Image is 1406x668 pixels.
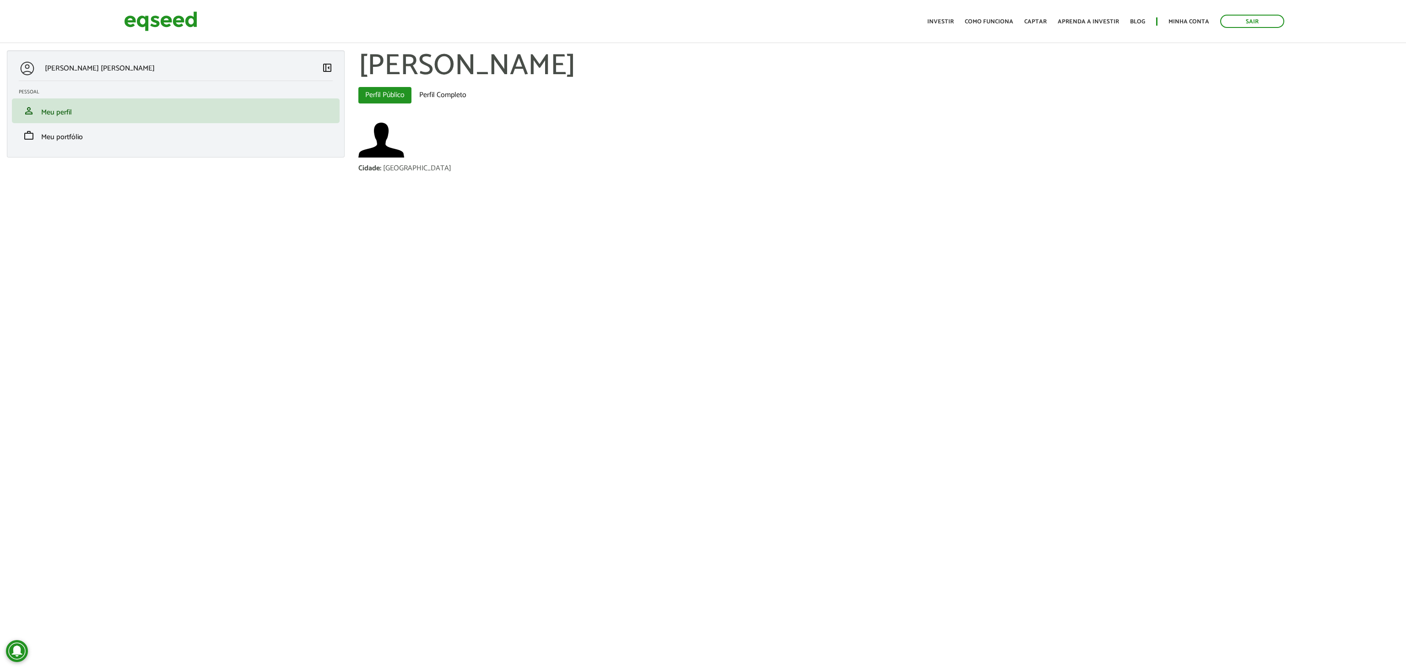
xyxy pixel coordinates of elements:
span: left_panel_close [322,62,333,73]
span: person [23,105,34,116]
a: personMeu perfil [19,105,333,116]
a: Perfil Completo [412,87,473,103]
div: [GEOGRAPHIC_DATA] [383,165,451,172]
a: workMeu portfólio [19,130,333,141]
div: Cidade [358,165,383,172]
a: Captar [1024,19,1047,25]
a: Aprenda a investir [1058,19,1119,25]
a: Como funciona [965,19,1013,25]
a: Minha conta [1168,19,1209,25]
h1: [PERSON_NAME] [358,50,1399,82]
a: Blog [1130,19,1145,25]
p: [PERSON_NAME] [PERSON_NAME] [45,64,155,73]
li: Meu perfil [12,98,340,123]
img: EqSeed [124,9,197,33]
span: work [23,130,34,141]
a: Ver perfil do usuário. [358,117,404,163]
span: Meu perfil [41,106,72,119]
li: Meu portfólio [12,123,340,148]
a: Perfil Público [358,87,411,103]
a: Colapsar menu [322,62,333,75]
a: Investir [927,19,954,25]
a: Sair [1220,15,1284,28]
span: Meu portfólio [41,131,83,143]
img: Foto de Nizam Omari [358,117,404,163]
h2: Pessoal [19,89,340,95]
span: : [380,162,381,174]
